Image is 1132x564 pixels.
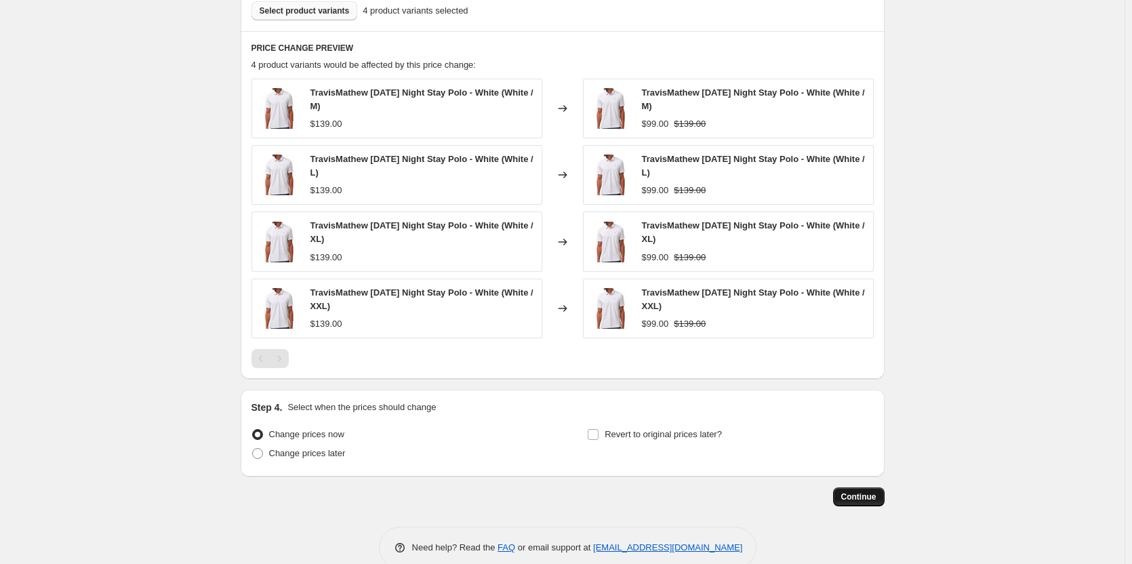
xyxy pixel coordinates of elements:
[251,60,476,70] span: 4 product variants would be affected by this price change:
[251,401,283,414] h2: Step 4.
[674,251,706,264] strike: $139.00
[642,287,865,311] span: TravisMathew [DATE] Night Stay Polo - White (White / XXL)
[674,184,706,197] strike: $139.00
[259,288,300,329] img: A41268_1WHT_1_WHOLESALE_80x.jpg
[310,251,342,264] div: $139.00
[605,429,722,439] span: Revert to original prices later?
[642,117,669,131] div: $99.00
[590,88,631,129] img: A41268_1WHT_1_WHOLESALE_80x.jpg
[310,87,533,111] span: TravisMathew [DATE] Night Stay Polo - White (White / M)
[310,117,342,131] div: $139.00
[259,222,300,262] img: A41268_1WHT_1_WHOLESALE_80x.jpg
[251,43,874,54] h6: PRICE CHANGE PREVIEW
[310,317,342,331] div: $139.00
[259,88,300,129] img: A41268_1WHT_1_WHOLESALE_80x.jpg
[642,220,865,244] span: TravisMathew [DATE] Night Stay Polo - White (White / XL)
[642,317,669,331] div: $99.00
[642,87,865,111] span: TravisMathew [DATE] Night Stay Polo - White (White / M)
[674,317,706,331] strike: $139.00
[310,184,342,197] div: $139.00
[833,487,885,506] button: Continue
[260,5,350,16] span: Select product variants
[642,184,669,197] div: $99.00
[310,154,533,178] span: TravisMathew [DATE] Night Stay Polo - White (White / L)
[310,287,533,311] span: TravisMathew [DATE] Night Stay Polo - White (White / XXL)
[590,222,631,262] img: A41268_1WHT_1_WHOLESALE_80x.jpg
[412,542,498,552] span: Need help? Read the
[310,220,533,244] span: TravisMathew [DATE] Night Stay Polo - White (White / XL)
[841,491,876,502] span: Continue
[251,1,358,20] button: Select product variants
[674,117,706,131] strike: $139.00
[515,542,593,552] span: or email support at
[498,542,515,552] a: FAQ
[642,251,669,264] div: $99.00
[642,154,865,178] span: TravisMathew [DATE] Night Stay Polo - White (White / L)
[269,429,344,439] span: Change prices now
[590,288,631,329] img: A41268_1WHT_1_WHOLESALE_80x.jpg
[287,401,436,414] p: Select when the prices should change
[593,542,742,552] a: [EMAIL_ADDRESS][DOMAIN_NAME]
[269,448,346,458] span: Change prices later
[363,4,468,18] span: 4 product variants selected
[590,155,631,195] img: A41268_1WHT_1_WHOLESALE_80x.jpg
[259,155,300,195] img: A41268_1WHT_1_WHOLESALE_80x.jpg
[251,349,289,368] nav: Pagination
